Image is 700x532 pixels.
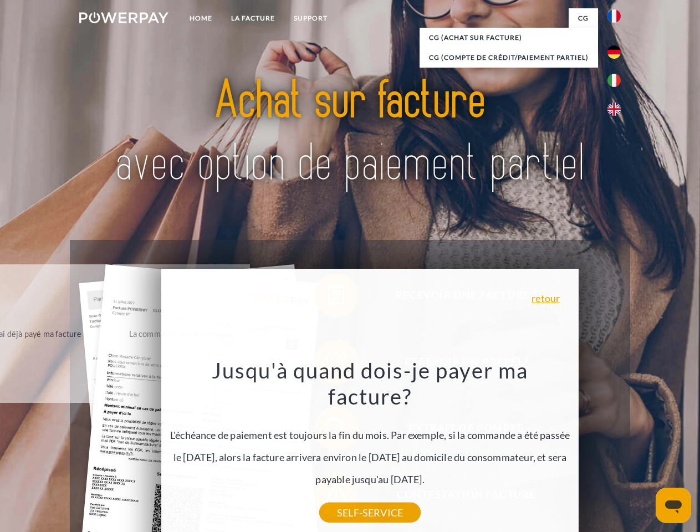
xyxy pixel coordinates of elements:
[569,8,598,28] a: CG
[656,488,691,523] iframe: Bouton de lancement de la fenêtre de messagerie
[607,45,621,59] img: de
[168,357,573,410] h3: Jusqu'à quand dois-je payer ma facture?
[180,8,222,28] a: Home
[222,8,284,28] a: LA FACTURE
[319,503,421,523] a: SELF-SERVICE
[79,12,168,23] img: logo-powerpay-white.svg
[532,293,560,303] a: retour
[106,53,594,212] img: title-powerpay_fr.svg
[607,9,621,23] img: fr
[607,74,621,87] img: it
[168,357,573,513] div: L'échéance de paiement est toujours la fin du mois. Par exemple, si la commande a été passée le [...
[607,103,621,116] img: en
[420,28,598,48] a: CG (achat sur facture)
[284,8,337,28] a: Support
[420,48,598,68] a: CG (Compte de crédit/paiement partiel)
[119,326,244,341] div: La commande a été renvoyée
